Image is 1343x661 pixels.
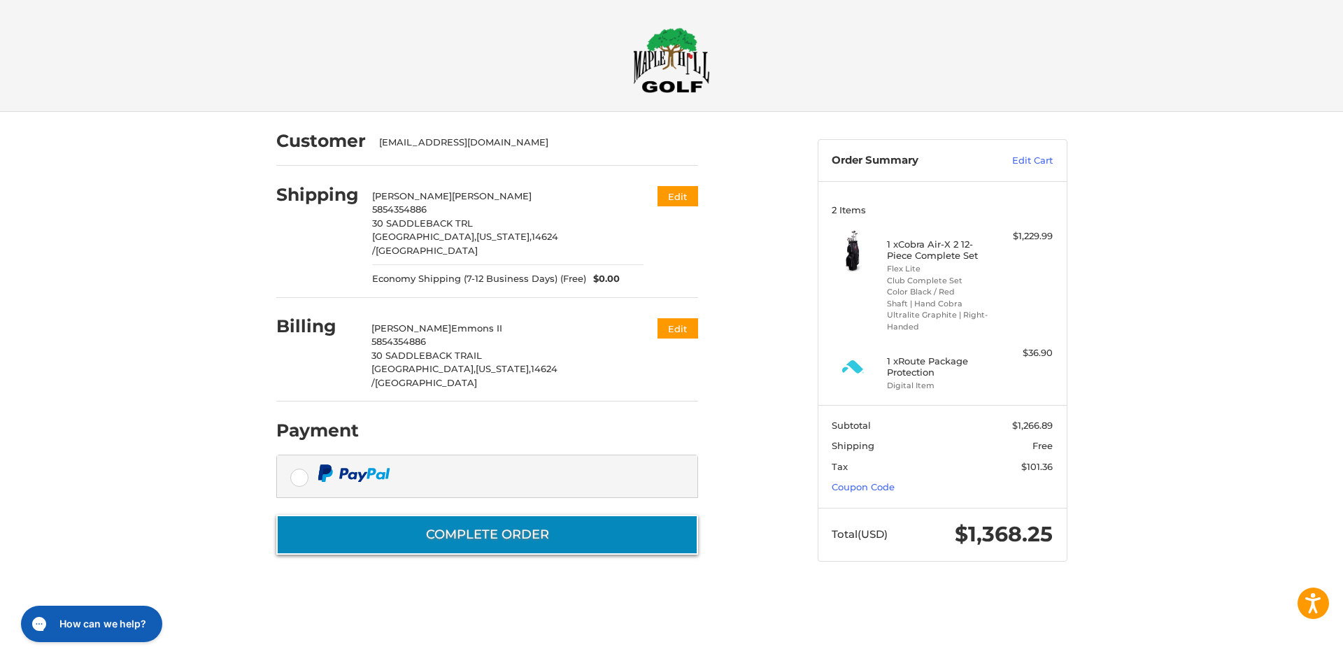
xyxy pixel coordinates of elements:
iframe: Gorgias live chat messenger [14,601,166,647]
h2: Billing [276,315,358,337]
div: $1,229.99 [997,229,1053,243]
img: PayPal icon [318,464,390,482]
span: $1,368.25 [955,521,1053,547]
span: [GEOGRAPHIC_DATA], [371,363,476,374]
a: Edit Cart [982,154,1053,168]
span: 5854354886 [372,204,427,215]
span: 30 SADDLEBACK TRL [372,218,473,229]
li: Digital Item [887,380,994,392]
h3: Order Summary [832,154,982,168]
li: Club Complete Set [887,275,994,287]
span: Emmons II [451,322,502,334]
span: 14624 / [372,231,558,256]
span: 5854354886 [371,336,426,347]
img: Maple Hill Golf [633,27,710,93]
span: [GEOGRAPHIC_DATA], [372,231,476,242]
h4: 1 x Cobra Air-X 2 12-Piece Complete Set [887,239,994,262]
button: Complete order [276,515,698,555]
h2: Payment [276,420,359,441]
h4: 1 x Route Package Protection [887,355,994,378]
span: [GEOGRAPHIC_DATA] [376,245,478,256]
span: Total (USD) [832,527,888,541]
span: Free [1032,440,1053,451]
span: [PERSON_NAME] [452,190,532,201]
div: [EMAIL_ADDRESS][DOMAIN_NAME] [379,136,684,150]
div: $36.90 [997,346,1053,360]
span: [PERSON_NAME] [372,190,452,201]
span: Tax [832,461,848,472]
li: Flex Lite [887,263,994,275]
span: Shipping [832,440,874,451]
h3: 2 Items [832,204,1053,215]
li: Shaft | Hand Cobra Ultralite Graphite | Right-Handed [887,298,994,333]
span: $1,266.89 [1012,420,1053,431]
span: $0.00 [586,272,620,286]
span: $101.36 [1021,461,1053,472]
span: Economy Shipping (7-12 Business Days) (Free) [372,272,586,286]
button: Edit [658,186,698,206]
span: [PERSON_NAME] [371,322,451,334]
span: 14624 / [371,363,557,388]
span: [GEOGRAPHIC_DATA] [375,377,477,388]
h2: Customer [276,130,366,152]
button: Edit [658,318,698,339]
a: Coupon Code [832,481,895,492]
span: 30 SADDLEBACK TRAIL [371,350,482,361]
span: [US_STATE], [476,231,532,242]
span: Subtotal [832,420,871,431]
h2: Shipping [276,184,359,206]
li: Color Black / Red [887,286,994,298]
span: [US_STATE], [476,363,531,374]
